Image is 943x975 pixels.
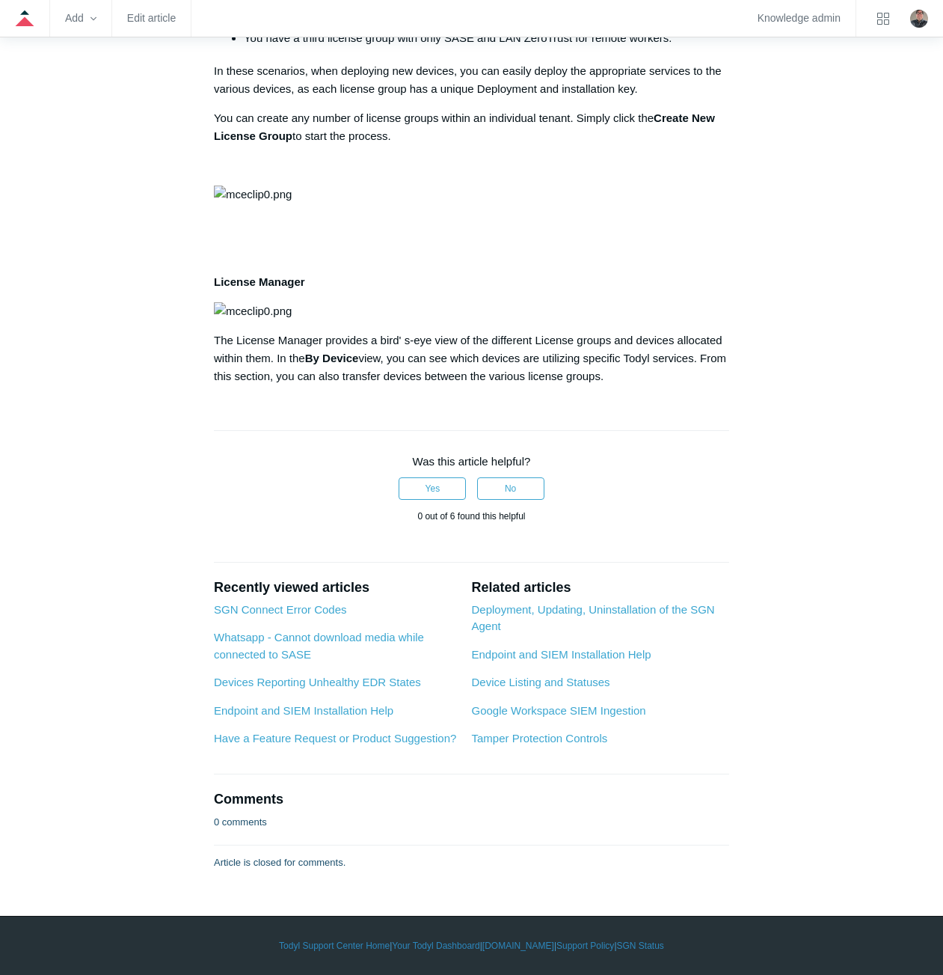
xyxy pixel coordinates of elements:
a: Knowledge admin [758,14,841,22]
zd-hc-trigger: Add [65,14,96,22]
h2: Related articles [471,578,729,598]
a: Device Listing and Statuses [471,676,609,688]
img: mceclip0.png [214,186,292,204]
img: user avatar [910,10,928,28]
strong: Create New License Group [214,111,715,142]
a: Whatsapp - Cannot download media while connected to SASE [214,631,424,661]
strong: License Manager [214,275,305,288]
a: Support Policy [556,939,614,953]
p: 0 comments [214,815,267,830]
p: The License Manager provides a bird' s-eye view of the different License groups and devices alloc... [214,331,729,385]
a: SGN Connect Error Codes [214,603,347,616]
a: Endpoint and SIEM Installation Help [471,648,651,661]
span: 0 out of 6 found this helpful [417,511,525,522]
a: Tamper Protection Controls [471,732,607,745]
a: Deployment, Updating, Uninstallation of the SGN Agent [471,603,714,633]
button: This article was not helpful [477,477,544,500]
a: Todyl Support Center Home [279,939,390,953]
a: Endpoint and SIEM Installation Help [214,704,393,717]
span: Was this article helpful? [413,455,531,468]
p: In these scenarios, when deploying new devices, you can easily deploy the appropriate services to... [214,62,729,98]
strong: By Device [305,352,359,364]
a: Have a Feature Request or Product Suggestion? [214,732,456,745]
a: Devices Reporting Unhealthy EDR States [214,676,421,688]
p: You can create any number of license groups within an individual tenant. Simply click the to star... [214,109,729,145]
zd-hc-trigger: Click your profile icon to open the profile menu [910,10,928,28]
h2: Comments [214,789,729,810]
p: Article is closed for comments. [214,855,345,870]
div: | | | | [47,939,896,953]
li: You have a third license group with only SASE and LAN ZeroTrust for remote workers. [244,29,729,47]
a: Google Workspace SIEM Ingestion [471,704,645,717]
img: mceclip0.png [214,302,292,320]
a: SGN Status [617,939,664,953]
h2: Recently viewed articles [214,578,457,598]
a: Edit article [127,14,176,22]
button: This article was helpful [399,477,466,500]
a: [DOMAIN_NAME] [482,939,554,953]
a: Your Todyl Dashboard [392,939,479,953]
